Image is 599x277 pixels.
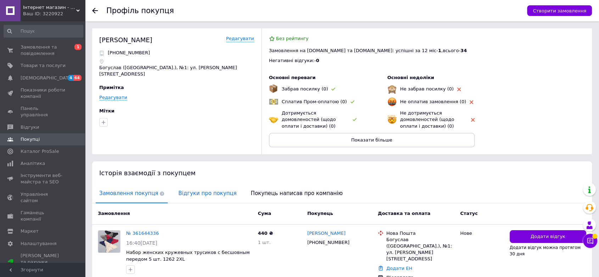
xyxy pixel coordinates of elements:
img: rating-tag-type [471,118,475,122]
span: [PERSON_NAME] та рахунки [21,253,66,272]
span: Сплатив Пром-оплатою (0) [282,99,347,104]
span: Замовлення покупця [96,184,168,203]
button: Чат з покупцем [583,234,597,248]
span: Створити замовлення [533,8,586,13]
span: Управління сайтом [21,191,66,204]
span: Показники роботи компанії [21,87,66,100]
span: Товари та послуги [21,62,66,69]
img: rating-tag-type [353,118,357,121]
span: Гаманець компанії [21,210,66,222]
span: Не дотримується домовленостей (щодо оплати і доставки) (0) [400,110,454,128]
span: Покупець [307,211,333,216]
span: Аналітика [21,160,45,167]
a: Редагувати [99,95,127,100]
div: [PERSON_NAME] [99,35,152,44]
span: Основні переваги [269,75,316,80]
span: Замовлення на [DOMAIN_NAME] та [DOMAIN_NAME]: успішні за 12 міс - , всього - [269,48,467,53]
span: Відгуки [21,124,39,131]
p: [PHONE_NUMBER] [108,50,150,56]
img: emoji [387,115,397,124]
img: emoji [387,84,397,94]
span: 1 [74,44,82,50]
span: Замовлення та повідомлення [21,44,66,57]
img: emoji [269,115,278,124]
span: Негативні відгуки: - [269,58,316,63]
span: Забрав посилку (0) [282,86,328,92]
span: Cума [258,211,271,216]
img: emoji [387,97,397,106]
span: 1 [438,48,441,53]
h1: Профіль покупця [106,6,174,15]
img: rating-tag-type [331,88,335,91]
span: Панель управління [21,105,66,118]
span: Дотримується домовленостей (щодо оплати і доставки) (0) [282,110,336,128]
a: № 361644336 [126,231,159,236]
div: Богуслав ([GEOGRAPHIC_DATA].), №1: ул. [PERSON_NAME][STREET_ADDRESS] [386,237,454,262]
span: Без рейтингу [276,36,309,41]
span: Показати більше [351,137,392,143]
span: Не забрав посилку (0) [400,86,454,92]
img: rating-tag-type [351,100,354,104]
span: 440 ₴ [258,231,273,236]
span: Налаштування [21,240,57,247]
a: Редагувати [226,35,254,42]
a: Фото товару [98,230,121,253]
span: [DEMOGRAPHIC_DATA] [21,75,73,81]
input: Пошук [4,25,83,38]
div: Ваш ID: 3220922 [23,11,85,17]
span: 0 [316,58,319,63]
img: emoji [269,84,278,93]
div: Нова Пошта [386,230,454,237]
span: Маркет [21,228,39,234]
img: rating-tag-type [457,88,461,91]
span: Покупець написав про компанію [247,184,346,203]
div: Повернутися назад [92,8,98,13]
button: Додати відгук [510,230,586,243]
img: Фото товару [98,231,120,253]
span: Додати відгук [531,233,565,240]
span: 64 [73,75,82,81]
span: 4 [68,75,73,81]
span: Примітка [99,85,124,90]
div: [PHONE_NUMBER] [306,238,351,247]
span: Не оплатив замовлення (0) [400,99,466,104]
img: emoji [269,97,278,106]
span: Відгуки про покупця [175,184,240,203]
button: Створити замовлення [527,5,592,16]
a: Набор женских кружевных трусиков с бесшовным передом 5 шт. 1262 2XL [126,250,250,262]
span: Історія взаємодії з покупцем [99,169,196,177]
span: Доставка та оплата [378,211,430,216]
span: 1 шт. [258,240,270,245]
a: Додати ЕН [386,266,412,271]
span: Каталог ProSale [21,148,59,155]
span: Замовлення [98,211,130,216]
span: 34 [460,48,467,53]
a: [PERSON_NAME] [307,230,346,237]
span: 16:40[DATE] [126,240,157,246]
span: Інтернет магазин - BlackSeven [23,4,76,11]
div: Нове [460,230,504,237]
span: Мітки [99,108,114,113]
span: Інструменти веб-майстра та SEO [21,172,66,185]
span: Статус [460,211,478,216]
p: Богуслав ([GEOGRAPHIC_DATA].), №1: ул. [PERSON_NAME][STREET_ADDRESS] [99,65,254,77]
img: rating-tag-type [470,100,473,104]
span: Основні недоліки [387,75,434,80]
span: Покупці [21,136,40,143]
button: Показати більше [269,133,475,147]
span: Додати відгук можна протягом 30 дня [510,245,581,256]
